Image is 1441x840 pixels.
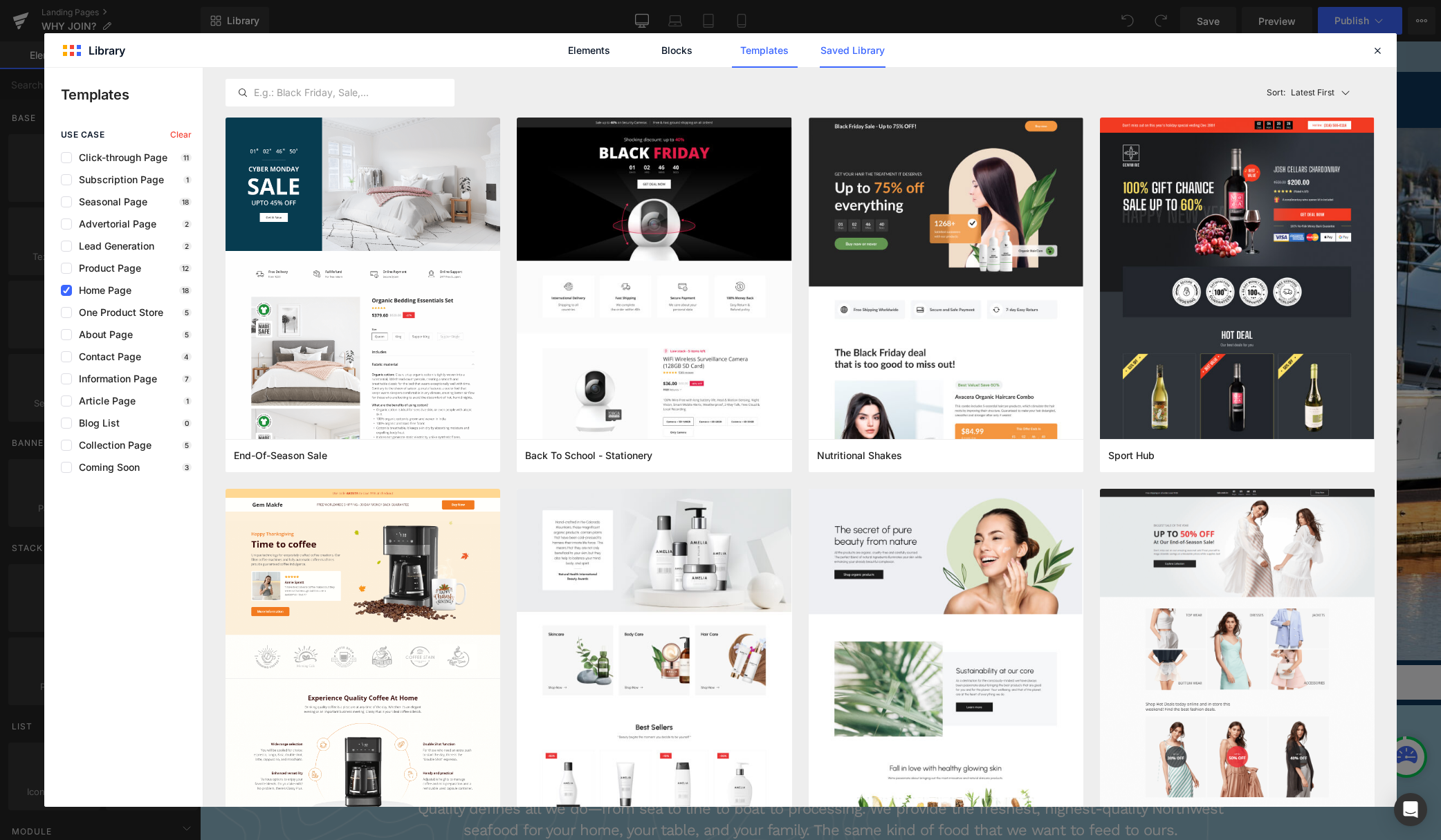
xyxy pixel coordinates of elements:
span: Click-through Page [72,152,167,163]
span: ABOUT US [524,41,579,55]
p: 1 [183,176,192,184]
p: 4 [181,353,192,361]
span: CONTACT [787,41,839,55]
span: use case [61,130,104,140]
input: E.g.: Black Friday, Sale,... [226,84,454,101]
button: ABOUT US [517,37,597,58]
span: Back To School - Stationery [525,449,652,462]
p: Latest First [1291,86,1334,99]
span: CART [1166,51,1195,64]
p: 12 [179,264,192,272]
p: Why our CSF is good work [169,375,533,396]
h1: DOING [169,330,533,368]
p: 2 [182,220,192,228]
span: Lead Generation [72,241,154,252]
span: End-Of-Season Sale [234,449,327,462]
a: CUSTOM PROCESSING [553,58,688,79]
h1: SOMETHING [169,254,533,292]
p: Quality defines all we do—from sea to line to boat to processing. We provide the freshest, highes... [216,757,1025,800]
a: Elements [556,33,622,68]
p: 18 [179,198,192,206]
a: CART [1141,43,1203,74]
span: Advertorial Page [72,218,156,230]
p: Templates [61,84,203,105]
span: CUSTOM PROCESSING [560,62,681,75]
span: Clear [170,130,192,140]
div: Open Intercom Messenger [1394,793,1427,826]
h1: QUALITY ON HAND [216,705,1025,747]
span: RECIPES [723,41,769,55]
span: Article Page [72,395,136,407]
p: 11 [181,153,192,162]
button: MAKE A PURCHASE [384,37,513,58]
span: Coming Soon [72,462,140,473]
span: Collection Page [72,440,152,451]
p: 7 [182,375,192,383]
a: Blocks [644,33,710,68]
p: 3 [182,463,192,472]
p: 1 [183,397,192,405]
span: Product Page [72,263,141,274]
p: 5 [182,441,192,449]
a: RECIPES [716,37,776,58]
button: CONTACT [780,37,857,58]
span: One Product Store [72,307,163,318]
p: 5 [182,330,192,339]
span: Sort: [1267,88,1285,97]
span: WHAT IS A CSF? [607,41,695,55]
img: Tre Fin Day Boat Seafood [38,43,107,73]
p: 2 [182,242,192,250]
a: Saved Library [820,33,885,68]
h1: WORTH [169,292,533,330]
span: Contact Page [72,351,141,362]
span: Subscription Page [72,174,164,185]
h1: BE A PART OF [169,216,533,254]
span: Seasonal Page [72,196,147,207]
span: Nutritional Shakes [817,449,902,462]
span: Blog List [72,418,120,429]
a: Templates [732,33,798,68]
span: Home Page [72,285,131,296]
span: About Page [72,329,133,340]
button: WHAT IS A CSF? [600,37,713,58]
span: Information Page [72,373,157,384]
p: done well. [169,395,533,417]
p: 0 [182,419,192,427]
button: Latest FirstSort:Latest First [1261,79,1375,106]
p: 5 [182,308,192,317]
p: 18 [179,286,192,295]
span: Sport Hub [1108,449,1155,462]
span: MAKE A PURCHASE [391,41,495,55]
